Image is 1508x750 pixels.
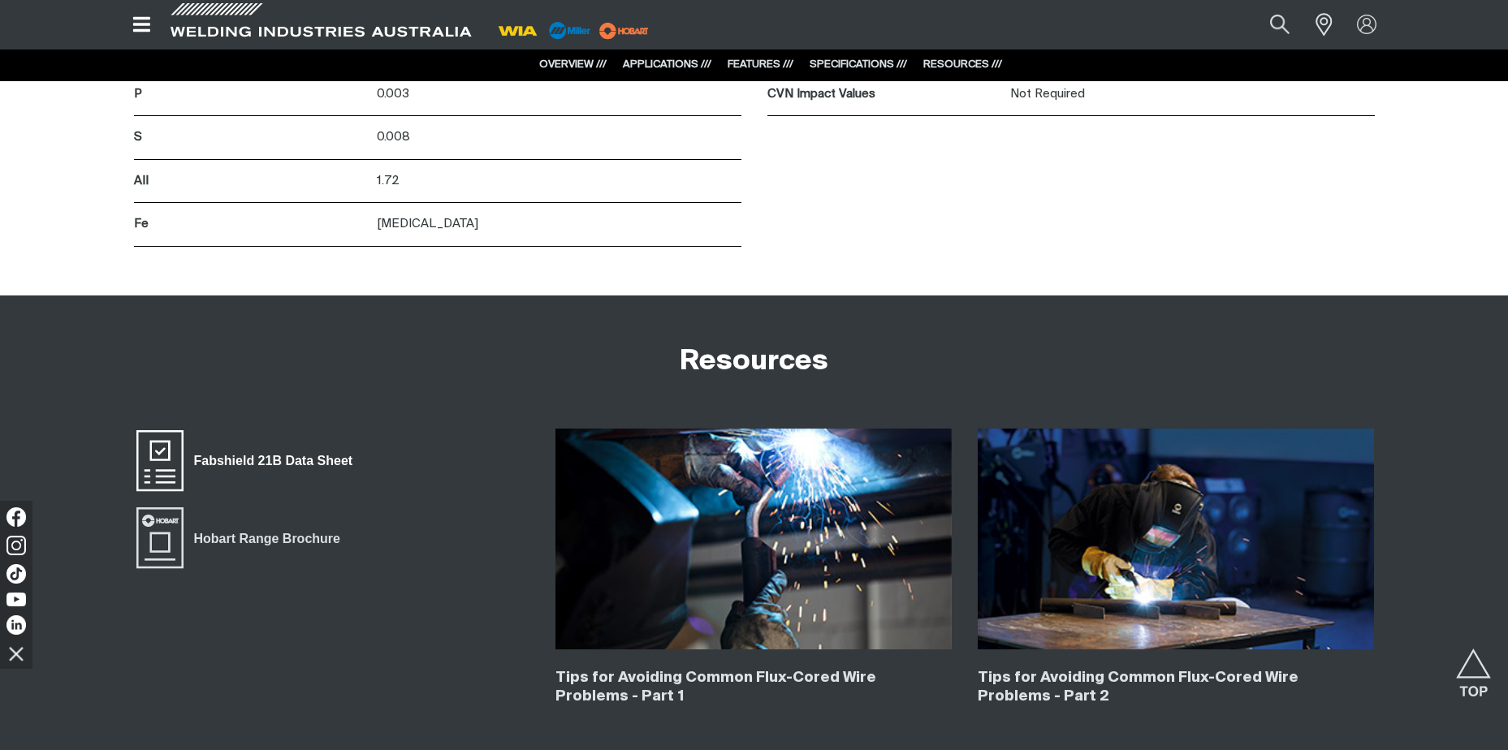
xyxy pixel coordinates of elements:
[594,24,654,37] a: miller
[623,59,711,70] a: APPLICATIONS ///
[555,670,876,704] a: Tips for Avoiding Common Flux-Cored Wire Problems - Part 1
[923,59,1002,70] a: RESOURCES ///
[6,536,26,555] img: Instagram
[134,429,363,494] a: Fabshield 21B Data Sheet
[1231,6,1307,43] input: Product name or item number...
[184,528,351,549] span: Hobart Range Brochure
[1010,85,1375,104] p: Not Required
[2,640,30,667] img: hide socials
[680,344,828,380] h2: Resources
[767,85,1002,104] p: CVN Impact Values
[555,429,952,649] img: Tips for Avoiding Common Flux-Cored Wire Problems - Part 1
[134,506,351,571] a: Hobart Range Brochure
[728,59,793,70] a: FEATURES ///
[134,215,369,234] p: Fe
[377,85,741,104] p: 0.003
[978,670,1298,704] a: Tips for Avoiding Common Flux-Cored Wire Problems - Part 2
[6,564,26,584] img: TikTok
[377,172,741,191] p: 1.72
[377,128,741,147] p: 0.008
[810,59,907,70] a: SPECIFICATIONS ///
[134,172,369,191] p: AII
[184,450,363,472] span: Fabshield 21B Data Sheet
[6,615,26,635] img: LinkedIn
[1252,6,1307,43] button: Search products
[134,85,369,104] p: P
[6,593,26,606] img: YouTube
[978,429,1374,649] img: Tips for Avoiding Common Flux-Cored Wire Problems - Part 2
[6,507,26,527] img: Facebook
[1455,649,1492,685] button: Scroll to top
[594,19,654,43] img: miller
[377,215,741,234] p: [MEDICAL_DATA]
[539,59,607,70] a: OVERVIEW ///
[134,128,369,147] p: S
